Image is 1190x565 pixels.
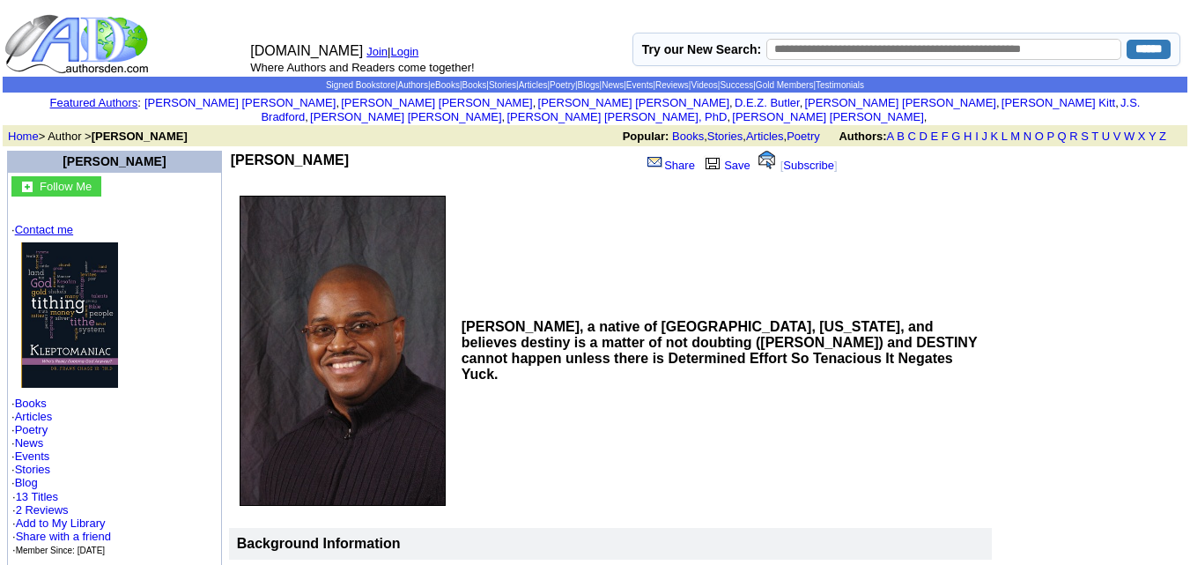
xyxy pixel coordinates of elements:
a: Contact me [15,223,73,236]
font: [ [780,159,784,172]
a: 13 Titles [16,490,58,503]
font: | [388,45,425,58]
a: T [1091,130,1098,143]
a: Follow Me [40,178,92,193]
a: [PERSON_NAME] [63,154,166,168]
a: 2 Reviews [16,503,69,517]
a: Signed Bookstore [326,80,395,90]
label: Try our New Search: [642,42,761,56]
a: U [1102,130,1110,143]
b: Background Information [237,536,401,551]
a: Books [672,130,704,143]
a: Articles [746,130,784,143]
a: [PERSON_NAME] [PERSON_NAME] [732,110,923,123]
a: O [1035,130,1044,143]
a: eBooks [431,80,460,90]
b: Popular: [623,130,669,143]
a: Stories [15,463,50,476]
a: Share with a friend [16,530,111,543]
a: Poetry [15,423,48,436]
font: i [536,99,537,108]
font: Member Since: [DATE] [16,546,106,555]
img: 71976.jpg [240,196,446,506]
a: Add to My Library [16,517,106,530]
a: Videos [691,80,717,90]
font: · · [12,490,111,556]
font: · · · [12,517,111,556]
font: i [1000,99,1002,108]
font: i [802,99,804,108]
a: P [1046,130,1053,143]
a: Stories [489,80,516,90]
font: ] [834,159,838,172]
a: Books [462,80,487,90]
a: News [602,80,624,90]
font: Where Authors and Readers come together! [250,61,474,74]
a: H [964,130,972,143]
a: Poetry [787,130,820,143]
font: i [339,99,341,108]
a: I [975,130,979,143]
font: > Author > [8,130,188,143]
img: gc.jpg [22,182,33,192]
font: i [308,113,310,123]
a: Events [626,80,654,90]
font: i [730,113,732,123]
a: D [919,130,927,143]
a: [PERSON_NAME] [PERSON_NAME] [310,110,501,123]
font: Follow Me [40,180,92,193]
a: V [1113,130,1121,143]
a: Events [15,450,50,463]
font: · · · · · · · · [11,223,218,557]
font: [DOMAIN_NAME] [250,43,363,58]
font: i [733,99,735,108]
a: Z [1159,130,1166,143]
img: share_page.gif [647,155,662,169]
a: L [1002,130,1008,143]
a: A [887,130,894,143]
a: Poetry [550,80,575,90]
a: F [942,130,949,143]
a: Success [720,80,753,90]
a: Join [366,45,388,58]
a: Share [646,159,695,172]
a: R [1069,130,1077,143]
a: Home [8,130,39,143]
a: Stories [707,130,743,143]
a: Login [391,45,419,58]
a: Q [1057,130,1066,143]
a: Y [1149,130,1156,143]
a: Reviews [655,80,689,90]
a: Gold Members [756,80,814,90]
b: [PERSON_NAME] [92,130,188,143]
a: [PERSON_NAME] [PERSON_NAME] [538,96,729,109]
a: S [1081,130,1089,143]
font: , , , , , , , , , , [144,96,1141,123]
font: , , , [623,130,1182,143]
font: i [505,113,506,123]
font: : [50,96,141,109]
a: News [15,436,44,450]
a: Articles [519,80,548,90]
b: [PERSON_NAME], a native of [GEOGRAPHIC_DATA], [US_STATE], and believes destiny is a matter of not... [462,319,978,382]
a: Books [15,397,47,410]
a: E [930,130,938,143]
a: Testimonials [816,80,864,90]
font: i [1119,99,1120,108]
a: Articles [15,410,53,423]
a: K [991,130,999,143]
img: alert.gif [758,151,775,169]
a: C [907,130,915,143]
a: J [981,130,987,143]
a: [PERSON_NAME] [PERSON_NAME] [341,96,532,109]
a: [PERSON_NAME] Kitt [1002,96,1115,109]
a: M [1010,130,1020,143]
a: Subscribe [783,159,834,172]
b: [PERSON_NAME] [231,152,349,167]
a: Save [701,159,750,172]
a: D.E.Z. Butler [735,96,800,109]
a: Blog [15,476,38,489]
a: Blogs [578,80,600,90]
a: B [897,130,905,143]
